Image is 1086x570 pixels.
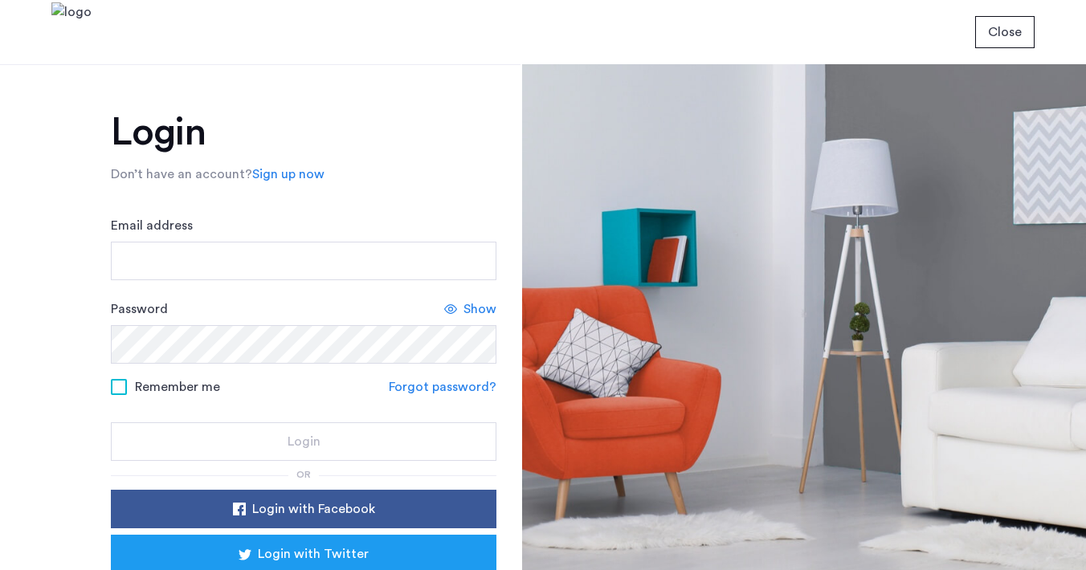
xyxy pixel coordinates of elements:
button: button [975,16,1035,48]
span: Close [988,22,1022,42]
span: Login with Twitter [258,544,369,564]
label: Password [111,299,168,319]
label: Email address [111,216,193,235]
img: logo [51,2,92,63]
span: Login [288,432,320,451]
span: or [296,470,311,479]
span: Don’t have an account? [111,168,252,181]
a: Forgot password? [389,377,496,397]
span: Login with Facebook [252,499,375,519]
span: Show [463,299,496,319]
a: Sign up now [252,165,325,184]
h1: Login [111,113,496,152]
button: button [111,422,496,461]
button: button [111,490,496,528]
span: Remember me [135,377,220,397]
